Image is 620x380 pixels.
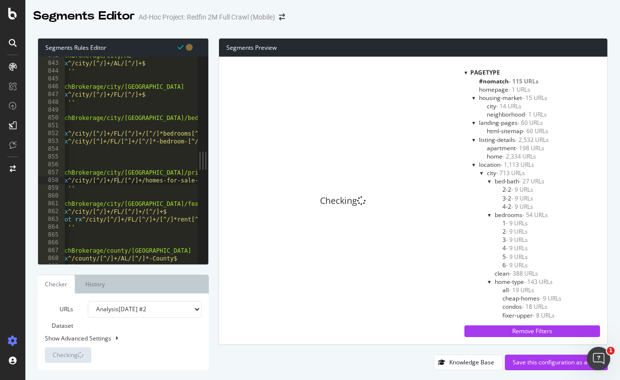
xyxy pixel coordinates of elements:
[47,12,121,22] p: The team can also help
[449,358,494,366] div: Knowledge Base
[487,144,544,152] span: Click to filter pagetype on listing-details/apartment
[8,105,187,258] div: Customer Support says…
[178,42,183,52] span: Syntax is valid
[38,216,65,223] div: 863
[38,130,65,138] div: 852
[516,144,544,152] span: - 198 URLs
[470,327,594,335] div: Remove Filters
[470,68,500,77] span: pagetype
[38,169,65,177] div: 857
[506,261,528,269] span: - 9 URLs
[518,119,543,127] span: - 60 URLs
[38,334,194,342] div: Show Advanced Settings
[495,177,544,185] span: Click to filter pagetype on location/city/bed-bath and its children
[38,99,65,106] div: 848
[607,347,615,355] span: 1
[502,261,528,269] span: Click to filter pagetype on location/city/bedrooms/6
[479,85,530,94] span: Click to filter pagetype on homepage
[8,44,187,105] div: Customer Support says…
[38,275,75,294] a: Checker
[38,39,208,57] div: Segments Rules Editor
[38,138,65,145] div: 853
[502,227,528,236] span: Click to filter pagetype on location/city/bedrooms/2
[502,253,528,261] span: Click to filter pagetype on location/city/bedrooms/5
[16,198,180,217] div: This would exclude any URLs that have in their path from the segment.
[38,122,65,130] div: 851
[479,119,543,127] span: Click to filter pagetype on landing-pages and its children
[511,185,533,194] span: - 9 URLs
[487,127,548,135] span: Click to filter pagetype on landing-pages/html-sitemap
[32,208,62,217] code: /forum/
[506,253,528,261] span: - 9 URLs
[38,255,65,262] div: 868
[38,247,65,255] div: 867
[496,102,521,110] span: - 14 URLs
[45,347,91,363] button: Checking
[509,77,539,85] span: - 115 URLs
[502,152,536,160] span: - 2,334 URLs
[8,44,160,104] div: The team will get back to you on this. Our usual reply time is 1 day.You'll get replies here and ...
[502,236,528,244] span: Click to filter pagetype on location/city/bedrooms/3
[16,222,180,251] div: The NOT operator works with any selector (path, query, etc.) to create exclusion rules in your se...
[21,174,174,188] code: path not /forum/*
[511,194,533,202] span: - 9 URLs
[502,286,534,294] span: Click to filter pagetype on location/city/home-type/all
[587,347,610,370] iframe: Intercom live chat
[502,219,528,227] span: Click to filter pagetype on location/city/bedrooms/1
[502,244,528,252] span: Click to filter pagetype on location/city/bedrooms/4
[38,114,65,122] div: 850
[153,4,171,22] button: Home
[15,305,23,313] button: Upload attachment
[38,106,65,114] div: 849
[38,184,65,192] div: 859
[502,320,536,328] span: Click to filter pagetype on location/city/home-type/land
[116,141,124,149] a: Source reference 9276057:
[495,269,538,278] span: Click to filter pagetype on location/city/clean
[487,110,547,119] span: Click to filter pagetype on housing-market/neighborhood
[506,219,528,227] span: - 9 URLs
[16,281,101,287] div: Customer Support • 18h ago
[186,42,193,52] span: You have unsaved modifications
[522,302,547,311] span: - 18 URLs
[506,244,528,252] span: - 9 URLs
[487,152,536,160] span: Click to filter pagetype on listing-details/home
[38,301,80,334] label: URLs Dataset
[502,202,533,211] span: Click to filter pagetype on location/city/bed-bath/4-2
[502,194,533,202] span: Click to filter pagetype on location/city/bed-bath/3-2
[38,200,65,208] div: 861
[8,258,131,279] div: Did that answer your question?Customer Support • 18h ago
[46,305,54,313] button: Gif picker
[8,105,187,257] div: Yes, you can use negative matching in segments! You can specify that a URL must NOT match a patte...
[33,8,135,24] div: Segments Editor
[31,305,39,313] button: Emoji picker
[16,154,180,164] div: For example:
[522,211,548,219] span: - 54 URLs
[16,50,152,98] div: The team will get back to you on this. Our usual reply time is 1 day. You'll get replies here and...
[524,278,553,286] span: - 143 URLs
[505,355,608,370] button: Save this configuration as active
[500,160,534,169] span: - 1,113 URLs
[219,39,607,57] div: Segments Preview
[522,94,547,102] span: - 15 URLs
[506,227,528,236] span: - 9 URLs
[167,301,183,317] button: Send a message…
[506,236,528,244] span: - 9 URLs
[38,83,65,91] div: 846
[511,202,533,211] span: - 9 URLs
[479,160,534,169] span: Click to filter pagetype on location and its children
[171,4,189,21] div: Close
[38,145,65,153] div: 854
[508,85,530,94] span: - 1 URLs
[47,5,118,12] h1: Customer Support
[38,223,65,231] div: 864
[16,80,92,97] b: [EMAIL_ADDRESS][DOMAIN_NAME]
[38,153,65,161] div: 855
[38,60,65,67] div: 843
[514,320,536,328] span: - 9 URLs
[38,231,65,239] div: 865
[523,127,548,135] span: - 60 URLs
[38,91,65,99] div: 847
[38,75,65,83] div: 845
[487,169,525,177] span: Click to filter pagetype on location/city and its children
[509,269,538,278] span: - 388 URLs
